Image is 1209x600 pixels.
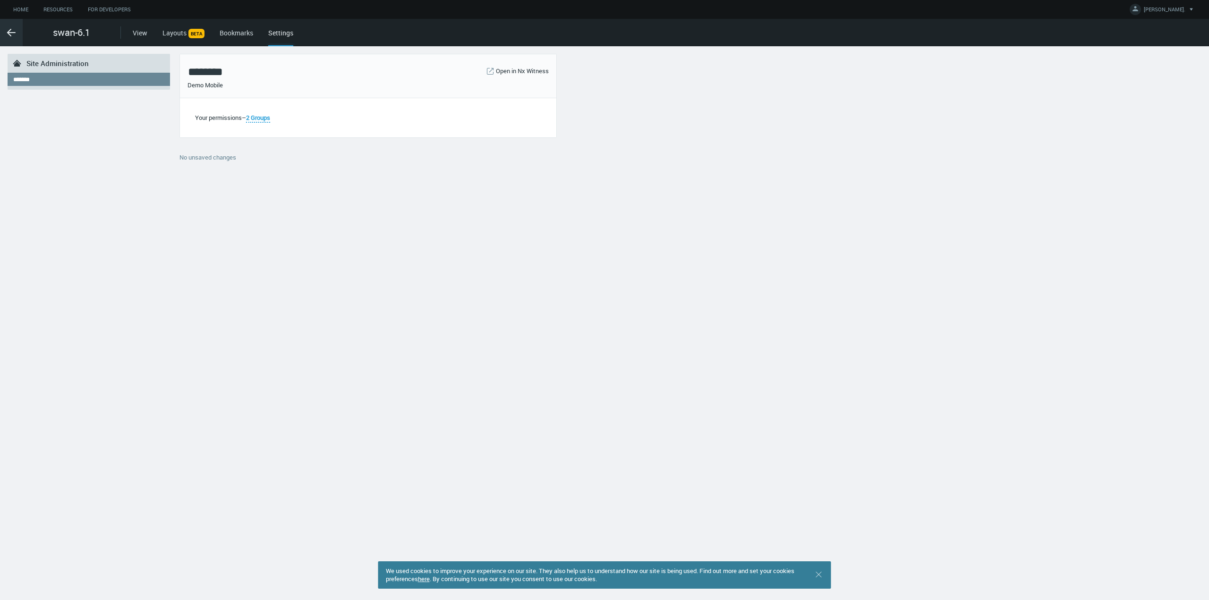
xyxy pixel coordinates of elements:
[246,113,270,122] span: 2 Groups
[220,28,253,37] a: Bookmarks
[1144,6,1185,17] span: [PERSON_NAME].
[430,575,597,583] span: . By continuing to use our site you consent to use our cookies.
[268,28,293,46] div: Settings
[26,59,89,68] span: Site Administration
[242,113,246,122] span: –
[187,81,223,90] span: Demo Mobile
[36,4,80,16] a: Resources
[496,67,549,76] a: Open in Nx Witness
[133,28,147,37] a: View
[188,29,204,38] span: BETA
[80,4,138,16] a: For Developers
[195,113,242,122] span: Your permissions
[53,25,90,40] span: swan-6.1
[179,153,557,168] div: No unsaved changes
[386,566,794,583] span: We used cookies to improve your experience on our site. They also help us to understand how our s...
[162,28,204,37] a: LayoutsBETA
[6,4,36,16] a: Home
[418,575,430,583] a: here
